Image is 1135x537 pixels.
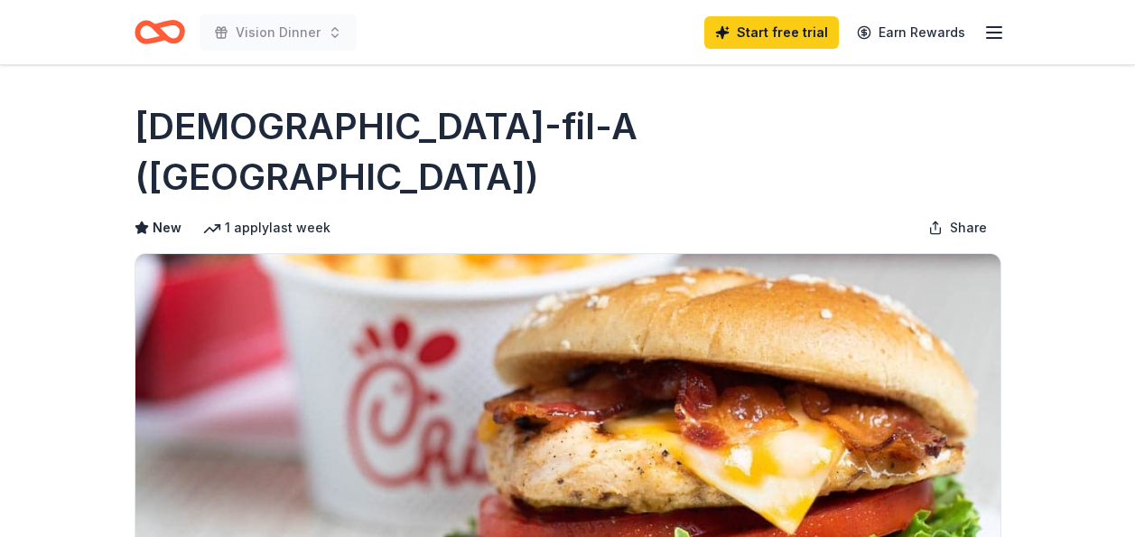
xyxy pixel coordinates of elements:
[153,217,181,239] span: New
[704,16,839,49] a: Start free trial
[200,14,357,51] button: Vision Dinner
[135,11,185,53] a: Home
[203,217,330,239] div: 1 apply last week
[846,16,976,49] a: Earn Rewards
[135,101,1001,203] h1: [DEMOGRAPHIC_DATA]-fil-A ([GEOGRAPHIC_DATA])
[236,22,321,43] span: Vision Dinner
[914,210,1001,246] button: Share
[950,217,987,239] span: Share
